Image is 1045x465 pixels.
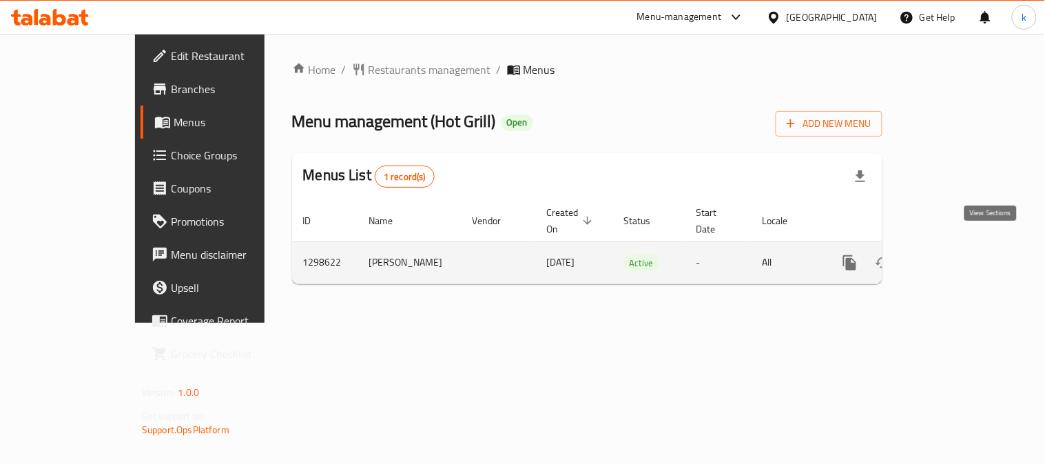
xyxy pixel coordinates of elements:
span: Menus [524,61,555,78]
a: Edit Restaurant [141,39,309,72]
span: 1.0.0 [178,384,199,402]
button: Change Status [867,246,900,279]
a: Grocery Checklist [141,337,309,370]
a: Home [292,61,336,78]
span: Coverage Report [171,313,298,329]
span: Upsell [171,279,298,296]
span: Created On [547,204,597,237]
span: Restaurants management [369,61,491,78]
td: 1298622 [292,241,358,284]
a: Restaurants management [352,61,491,78]
div: Menu-management [637,9,722,26]
a: Coupons [141,172,309,205]
span: ID [303,212,329,229]
span: Grocery Checklist [171,346,298,362]
div: Total records count [375,166,435,188]
div: Export file [844,160,877,193]
li: / [497,61,501,78]
a: Coverage Report [141,304,309,337]
th: Actions [822,200,977,242]
a: Branches [141,72,309,106]
span: Status [624,212,669,229]
button: more [834,246,867,279]
span: Promotions [171,213,298,230]
table: enhanced table [292,200,977,284]
div: Active [624,255,659,271]
td: All [752,241,822,284]
span: Version: [142,384,176,402]
li: / [342,61,346,78]
a: Choice Groups [141,139,309,172]
span: Get support on: [142,407,205,425]
a: Menu disclaimer [141,238,309,271]
span: Edit Restaurant [171,48,298,64]
span: Active [624,255,659,271]
span: Menu management ( Hot Grill ) [292,106,496,137]
span: [DATE] [547,253,575,271]
nav: breadcrumb [292,61,882,78]
button: Add New Menu [776,111,882,137]
span: Name [369,212,411,229]
td: [PERSON_NAME] [358,241,462,284]
span: Open [501,117,533,128]
a: Menus [141,106,309,139]
span: k [1022,10,1026,25]
span: Start Date [696,204,735,237]
span: Locale [763,212,806,229]
h2: Menus List [303,165,435,188]
a: Upsell [141,271,309,304]
span: Branches [171,81,298,97]
span: Choice Groups [171,147,298,164]
span: Add New Menu [787,115,871,132]
div: [GEOGRAPHIC_DATA] [787,10,878,25]
span: Menus [174,114,298,130]
span: Coupons [171,180,298,197]
span: 1 record(s) [375,170,434,184]
span: Menu disclaimer [171,246,298,263]
a: Promotions [141,205,309,238]
td: - [685,241,752,284]
a: Support.OpsPlatform [142,421,229,439]
span: Vendor [473,212,519,229]
div: Open [501,115,533,131]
